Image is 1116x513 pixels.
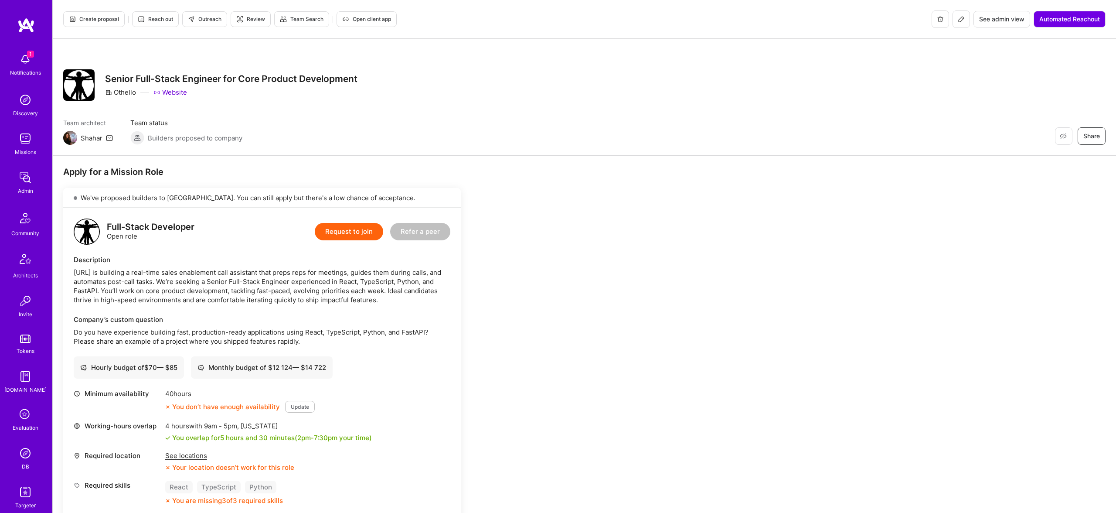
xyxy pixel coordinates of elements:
i: icon Tag [74,482,80,489]
i: icon World [74,423,80,429]
div: You overlap for 5 hours and 30 minutes ( your time) [172,433,372,442]
img: logo [74,219,100,245]
div: Your location doesn’t work for this role [165,463,294,472]
i: icon Check [165,435,170,441]
div: You are missing 3 of 3 required skills [172,496,283,505]
i: icon Proposal [69,16,76,23]
button: Update [285,401,315,413]
i: icon CloseOrange [165,465,170,470]
img: admin teamwork [17,169,34,186]
div: Architects [13,271,38,280]
a: Website [153,88,187,97]
i: icon SelectionTeam [17,407,34,423]
span: Reach out [138,15,173,23]
span: See admin view [979,15,1024,24]
div: [URL] is building a real-time sales enablement call assistant that preps reps for meetings, guide... [74,268,450,304]
div: DB [22,462,29,471]
i: icon Mail [106,134,113,141]
span: Review [236,15,265,23]
img: discovery [17,91,34,109]
button: See admin view [973,11,1030,27]
img: tokens [20,335,31,343]
i: icon Cash [80,364,87,371]
div: Required skills [74,481,161,490]
img: guide book [17,368,34,385]
button: Outreach [182,11,227,27]
img: Builders proposed to company [130,131,144,145]
div: Full-Stack Developer [107,222,194,232]
i: icon Clock [74,390,80,397]
button: Share [1078,127,1106,145]
img: Community [15,208,36,229]
button: Request to join [315,223,383,240]
img: Admin Search [17,445,34,462]
span: Open client app [342,15,391,23]
span: Builders proposed to company [148,133,242,143]
div: Missions [15,147,36,157]
div: Evaluation [13,423,38,432]
i: icon Cash [197,364,204,371]
div: Community [11,229,39,238]
button: Team Search [274,11,329,27]
div: Targeter [15,501,36,510]
div: Hourly budget of $ 70 — $ 85 [80,363,177,372]
h3: Senior Full-Stack Engineer for Core Product Development [105,73,357,84]
div: See locations [165,451,294,460]
img: logo [17,17,35,33]
div: 40 hours [165,389,315,398]
div: 4 hours with [US_STATE] [165,421,372,431]
img: Company Logo [63,69,95,101]
div: Working-hours overlap [74,421,161,431]
button: Refer a peer [390,223,450,240]
div: Minimum availability [74,389,161,398]
img: teamwork [17,130,34,147]
img: Architects [15,250,36,271]
img: bell [17,51,34,68]
button: Automated Reachout [1034,11,1106,27]
div: Python [245,481,276,493]
div: Description [74,255,450,264]
span: Team status [130,118,242,127]
div: Apply for a Mission Role [63,166,461,178]
div: Admin [18,186,33,195]
i: icon Location [74,452,80,459]
span: Automated Reachout [1039,15,1100,24]
div: React [165,481,193,493]
span: Outreach [188,15,221,23]
div: Tokens [17,346,34,356]
button: Open client app [337,11,397,27]
button: Create proposal [63,11,125,27]
i: icon CompanyGray [105,89,112,96]
div: Company’s custom question [74,315,450,324]
div: Monthly budget of $ 12 124 — $ 14 722 [197,363,326,372]
span: 1 [27,51,34,58]
div: We've proposed builders to [GEOGRAPHIC_DATA]. You can still apply but there's a low chance of acc... [63,188,461,208]
div: Discovery [13,109,38,118]
i: icon Targeter [236,16,243,23]
div: You don’t have enough availability [165,402,280,411]
div: Notifications [10,68,41,77]
i: icon EyeClosed [1060,133,1067,140]
div: Shahar [81,133,102,143]
span: Team Search [280,15,323,23]
button: Review [231,11,271,27]
span: 2pm - 7:30pm [297,434,337,442]
img: Team Architect [63,131,77,145]
div: Required location [74,451,161,460]
button: Reach out [132,11,179,27]
img: Skill Targeter [17,483,34,501]
div: [DOMAIN_NAME] [4,385,47,394]
div: Open role [107,222,194,241]
span: 9am - 5pm , [202,422,241,430]
i: icon CloseOrange [165,498,170,503]
div: Invite [19,310,32,319]
div: Othello [105,88,136,97]
span: Create proposal [69,15,119,23]
div: TypeScript [197,481,241,493]
p: Do you have experience building fast, production-ready applications using React, TypeScript, Pyth... [74,328,450,346]
span: Team architect [63,118,113,127]
i: icon CloseOrange [165,404,170,410]
span: Share [1083,132,1100,140]
img: Invite [17,292,34,310]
